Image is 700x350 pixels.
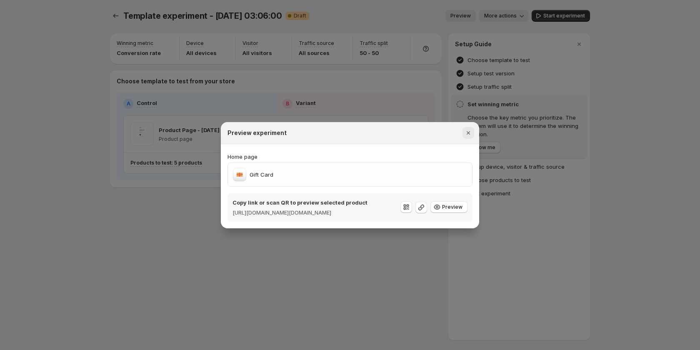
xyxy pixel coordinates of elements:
[233,168,246,181] img: Gift Card
[462,127,474,139] button: Close
[227,129,287,137] h2: Preview experiment
[232,208,367,217] p: [URL][DOMAIN_NAME][DOMAIN_NAME]
[227,152,472,161] p: Home page
[250,170,273,179] p: Gift Card
[232,198,367,207] p: Copy link or scan QR to preview selected product
[430,201,467,213] button: Preview
[442,204,462,210] span: Preview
